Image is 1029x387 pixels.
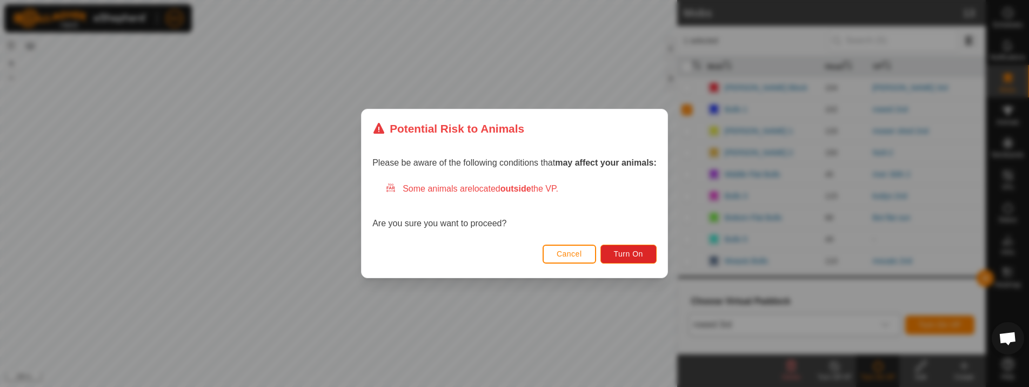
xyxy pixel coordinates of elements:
button: Cancel [543,245,596,264]
span: located the VP. [472,184,558,193]
button: Turn On [600,245,657,264]
span: Turn On [614,250,643,258]
div: Potential Risk to Animals [372,120,524,137]
strong: may affect your animals: [555,158,657,167]
div: Open chat [992,322,1024,355]
div: Are you sure you want to proceed? [372,182,657,230]
div: Some animals are [385,182,657,195]
span: Please be aware of the following conditions that [372,158,657,167]
strong: outside [500,184,531,193]
span: Cancel [557,250,582,258]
